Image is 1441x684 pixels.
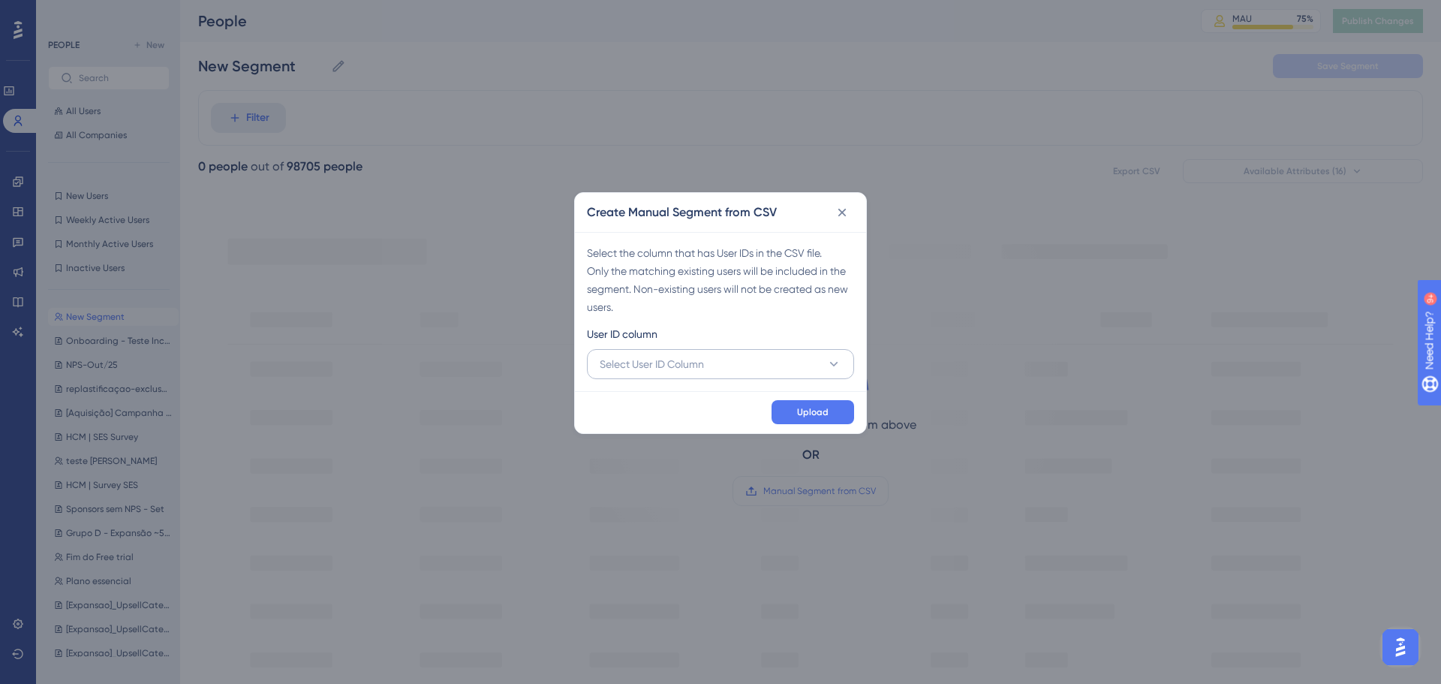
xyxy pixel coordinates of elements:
[797,406,829,418] span: Upload
[587,325,657,343] span: User ID column
[1378,625,1423,670] iframe: UserGuiding AI Assistant Launcher
[35,4,94,22] span: Need Help?
[587,203,777,221] h2: Create Manual Segment from CSV
[102,8,111,20] div: 9+
[587,244,854,316] div: Select the column that has User IDs in the CSV file. Only the matching existing users will be inc...
[600,355,704,373] span: Select User ID Column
